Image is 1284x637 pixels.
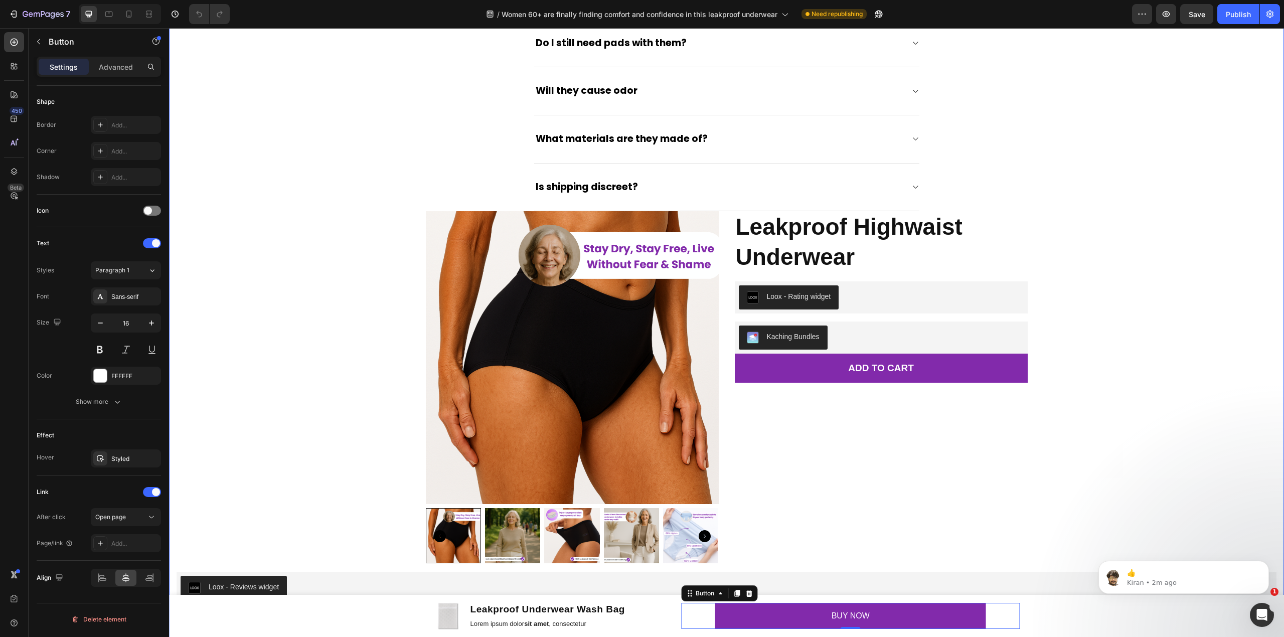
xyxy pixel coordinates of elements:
[189,4,230,24] div: Undo/Redo
[111,292,158,301] div: Sans-serif
[566,326,859,355] button: ADD TO CART
[76,397,122,407] div: Show more
[578,263,590,275] img: loox.png
[111,454,158,463] div: Styled
[91,261,161,279] button: Paragraph 1
[367,152,469,166] span: Is shipping discreet?
[598,303,651,314] div: Kaching Bundles
[95,513,126,521] span: Open page
[37,453,54,462] div: Hover
[37,539,73,548] div: Page/link
[367,104,539,117] span: What materials are they made of?
[4,4,75,24] button: 7
[578,303,590,315] img: KachingBundles.png
[49,36,134,48] p: Button
[679,332,745,349] div: ADD TO CART
[37,206,49,215] div: Icon
[111,539,158,548] div: Add...
[99,62,133,72] p: Advanced
[300,574,457,589] h1: Leakproof Underwear Wash Bag
[546,575,817,601] button: <p>BUY NOW</p>
[367,8,518,22] span: Do I still need pads with them?
[37,97,55,106] div: Shape
[566,183,859,245] h2: Leakproof Highwaist Underwear
[367,56,468,69] span: Will they cause odor
[570,297,659,322] button: Kaching Bundles
[37,316,63,330] div: Size
[265,502,277,514] button: Carousel Back Arrow
[37,371,52,380] div: Color
[111,147,158,156] div: Add...
[12,548,118,572] button: Loox - Reviews widget
[8,184,24,192] div: Beta
[1180,4,1213,24] button: Save
[66,8,70,20] p: 7
[37,173,60,182] div: Shadow
[111,121,158,130] div: Add...
[20,554,32,566] img: loox.png
[111,372,158,381] div: FFFFFF
[355,592,380,599] strong: sit amet
[1189,10,1205,19] span: Save
[95,266,129,275] span: Paragraph 1
[502,9,777,20] span: Women 60+ are finally finding comfort and confidence in this leakproof underwear
[37,146,57,155] div: Corner
[37,488,49,497] div: Link
[37,120,56,129] div: Border
[598,263,662,274] div: Loox - Rating widget
[37,292,49,301] div: Font
[50,62,78,72] p: Settings
[1226,9,1251,20] div: Publish
[169,28,1284,637] iframe: Design area
[1083,540,1284,610] iframe: Intercom notifications message
[497,9,500,20] span: /
[37,571,65,585] div: Align
[37,266,54,275] div: Styles
[663,581,701,595] p: BUY NOW
[71,613,126,625] div: Delete element
[40,554,110,564] div: Loox - Reviews widget
[530,502,542,514] button: Carousel Next Arrow
[37,393,161,411] button: Show more
[1270,588,1278,596] span: 1
[37,431,54,440] div: Effect
[10,107,24,115] div: 450
[812,10,863,19] span: Need republishing
[525,561,547,570] div: Button
[1217,4,1259,24] button: Publish
[37,611,161,627] button: Delete element
[301,592,456,600] p: Lorem ipsum dolor , consectetur
[111,173,158,182] div: Add...
[91,508,161,526] button: Open page
[570,257,670,281] button: Loox - Rating widget
[37,239,49,248] div: Text
[1250,603,1274,627] iframe: Intercom live chat
[37,513,66,522] div: After click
